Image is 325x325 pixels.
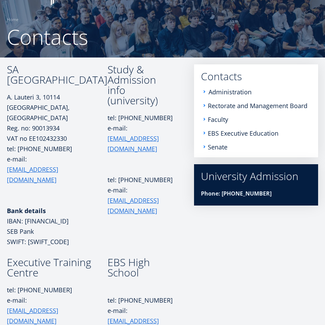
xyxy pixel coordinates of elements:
[108,257,175,278] h3: EBS High School
[201,71,311,82] a: Contacts
[7,206,108,247] p: IBAN: [FINANCIAL_ID] SEB Pank SWIFT: [SWIFT_CODE]
[7,144,108,195] p: tel: [PHONE_NUMBER] e-mail:
[208,102,307,109] a: Rectorate and Management Board
[7,23,88,51] span: Contacts
[108,175,175,185] p: tel: [PHONE_NUMBER]
[108,133,175,154] a: [EMAIL_ADDRESS][DOMAIN_NAME]
[7,133,108,144] p: VAT no EE102432330
[208,130,278,137] a: EBS Executive Education
[108,113,175,164] p: tel: [PHONE_NUMBER] e-mail:
[201,190,272,197] strong: Phone: [PHONE_NUMBER]
[7,207,46,215] strong: Bank details
[7,92,108,133] p: A. Lauteri 3, 10114 [GEOGRAPHIC_DATA], [GEOGRAPHIC_DATA] Reg. no: 90013934
[108,185,175,216] p: e-mail:
[209,88,252,95] a: Administration
[7,16,19,23] a: Home
[108,64,175,106] h3: Study & Admission info (university)
[7,257,108,278] h3: Executive Training Centre
[208,116,228,123] a: Faculty
[7,64,108,85] h3: SA [GEOGRAPHIC_DATA]
[7,164,108,185] a: [EMAIL_ADDRESS][DOMAIN_NAME]
[201,171,311,181] div: University Admission
[108,195,175,216] a: [EMAIL_ADDRESS][DOMAIN_NAME]
[208,144,227,150] a: Senate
